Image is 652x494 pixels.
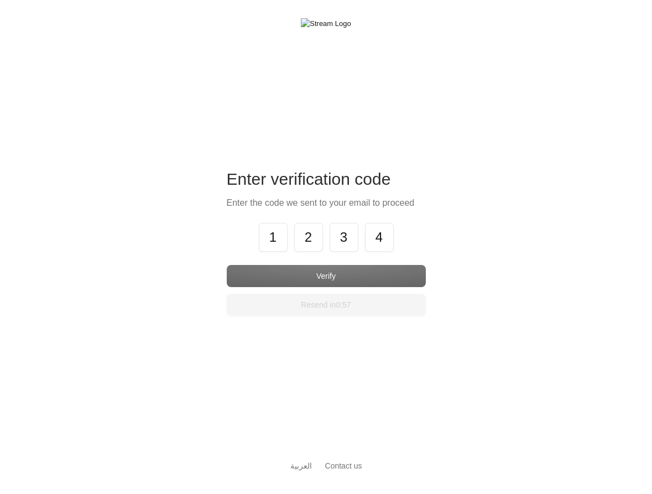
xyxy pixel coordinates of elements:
a: Contact us [325,461,362,470]
div: Enter the code we sent to your email to proceed [227,196,426,210]
img: Stream Logo [301,18,351,29]
a: العربية [290,456,312,476]
div: Enter verification code [227,169,426,190]
button: Contact us [325,460,362,472]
